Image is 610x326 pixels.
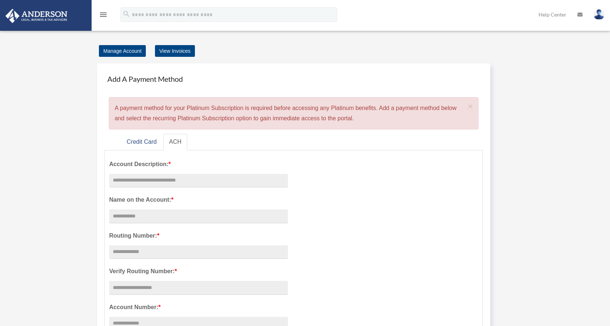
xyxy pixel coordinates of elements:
div: A payment method for your Platinum Subscription is required before accessing any Platinum benefit... [109,97,478,129]
label: Name on the Account: [109,195,288,205]
a: Manage Account [99,45,146,57]
h4: Add A Payment Method [104,71,483,87]
span: × [468,102,473,110]
img: User Pic [594,9,605,20]
i: search [122,10,130,18]
label: Routing Number: [109,231,288,241]
a: View Invoices [155,45,195,57]
label: Verify Routing Number: [109,266,288,276]
a: ACH [163,134,188,150]
button: Close [468,102,473,110]
img: Anderson Advisors Platinum Portal [3,9,70,23]
label: Account Description: [109,159,288,169]
i: menu [99,10,108,19]
label: Account Number: [109,302,288,312]
a: Credit Card [121,134,163,150]
a: menu [99,13,108,19]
